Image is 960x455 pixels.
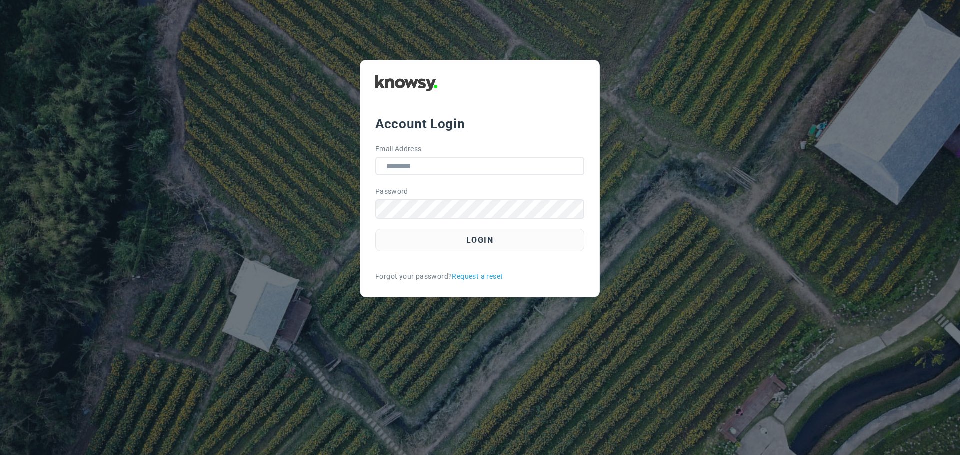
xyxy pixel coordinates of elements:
[375,144,422,154] label: Email Address
[375,229,584,251] button: Login
[375,186,408,197] label: Password
[375,271,584,282] div: Forgot your password?
[452,271,503,282] a: Request a reset
[375,115,584,133] div: Account Login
